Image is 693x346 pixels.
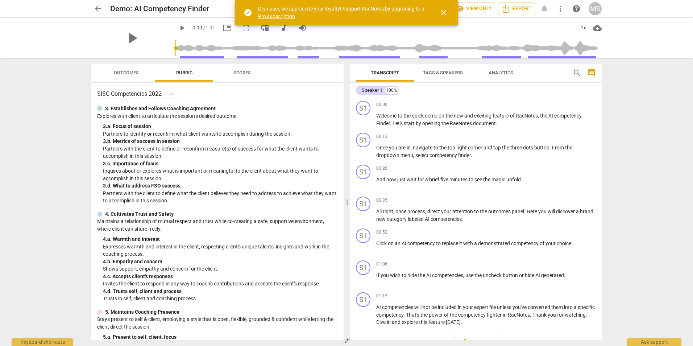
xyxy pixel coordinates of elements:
[564,304,574,310] span: into
[458,304,463,310] span: in
[261,24,269,32] span: move_down
[103,182,338,190] div: 3. d. What to address FSO success
[593,24,602,32] span: cloud_download
[551,304,564,310] span: them
[541,272,564,278] span: generated
[574,304,578,310] span: a
[429,177,440,182] span: brief
[491,177,506,182] span: magic
[456,145,468,151] span: right
[576,22,590,34] div: 1x
[538,209,548,214] span: you
[516,113,538,119] span: RaeNotes
[242,24,250,32] span: fullscreen
[433,145,439,151] span: to
[530,312,532,318] span: .
[521,177,522,182] span: .
[94,4,102,13] span: arrow_back
[564,272,565,278] span: .
[376,120,390,126] span: Finder
[489,304,497,310] span: file
[512,209,524,214] span: panel
[425,113,439,119] span: demo
[552,145,565,151] span: From
[431,216,462,222] span: competencies
[573,69,581,77] span: search
[376,165,387,172] span: 00:26
[390,272,402,278] span: wish
[523,145,534,151] span: dots
[388,240,395,246] span: on
[389,145,398,151] span: you
[298,24,307,32] span: volume_up
[510,113,516,119] span: of
[402,319,419,325] span: explore
[258,5,426,20] div: Dear user, we appreciate your loyalty! Support RaeNotes by upgrading to a
[441,120,450,126] span: the
[407,240,436,246] span: competency
[510,145,523,151] span: three
[414,304,423,310] span: will
[376,229,387,235] span: 00:52
[549,145,552,151] span: .
[478,240,511,246] span: demonstrated
[103,123,338,130] div: 3. a. Focus of session
[483,177,491,182] span: the
[97,316,338,330] p: Stays present to self & client, employing a style that is open, flexible, grounded & confident wh...
[448,145,456,151] span: top
[498,2,535,15] button: Export
[473,120,496,126] span: document
[103,137,338,145] div: 3. b. Metrics of success in session
[497,304,513,310] span: unless
[425,209,427,214] span: ,
[444,312,450,318] span: of
[376,312,403,318] span: competency
[459,240,463,246] span: it
[376,240,388,246] span: Click
[97,90,162,98] p: SISC Competencies 2022
[407,177,418,182] span: wait
[376,304,382,310] span: AI
[501,4,532,13] span: Export
[103,288,338,295] div: 4. d. Trusts self, client and process
[578,304,595,310] span: specific
[110,4,209,13] h2: Demo: AI Competency Finder
[342,337,351,345] span: compare_arrows
[422,120,441,126] span: opening
[557,312,565,318] span: for
[503,312,508,318] span: in
[258,13,295,19] a: Pro subscription
[356,292,370,307] div: Change speaker
[488,209,512,214] span: outcomes
[387,319,392,325] span: in
[458,312,487,318] span: competency
[416,120,422,126] span: by
[103,167,338,182] p: Inquires about or explores what is important or meaningful to the client about what they want to ...
[103,265,338,273] p: Shows support, empathy and concern for the client.
[192,25,202,30] span: 0:00
[508,312,530,318] span: RaeNotes
[382,304,414,310] span: competencies
[12,338,73,346] div: Keyboard shortcuts
[449,177,469,182] span: minutes
[356,165,370,179] div: Change speaker
[385,87,398,94] div: 100%
[426,272,432,278] span: AI
[519,272,525,278] span: or
[223,24,232,32] span: picture_in_picture
[627,338,681,346] div: Ask support
[586,67,597,79] button: Show/Hide comments
[103,258,338,265] div: 4. b. Empathy and concern
[415,152,430,158] span: select
[580,209,593,214] span: brand
[589,2,602,15] button: MS
[474,209,480,214] span: to
[440,177,449,182] span: five
[103,190,338,205] p: Partners with the client to define what the client believes they need to address to achieve what ...
[455,4,492,13] span: View only
[427,209,441,214] span: direct
[411,145,413,151] span: ,
[240,21,253,34] button: Fullscreen
[393,209,395,214] span: ,
[123,29,141,48] span: play_arrow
